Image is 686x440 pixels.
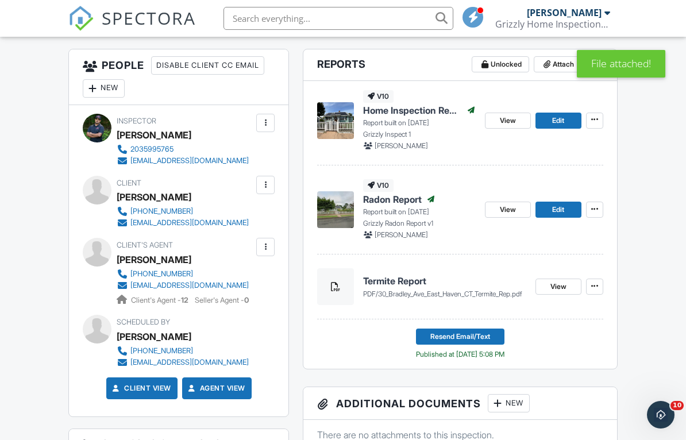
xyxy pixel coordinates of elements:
strong: 0 [244,296,249,304]
div: [PHONE_NUMBER] [130,269,193,279]
div: [EMAIL_ADDRESS][DOMAIN_NAME] [130,156,249,165]
span: SPECTORA [102,6,196,30]
a: [EMAIL_ADDRESS][DOMAIN_NAME] [117,217,249,229]
div: File attached! [577,50,665,78]
a: [PHONE_NUMBER] [117,206,249,217]
div: [PHONE_NUMBER] [130,346,193,356]
div: [PERSON_NAME] [117,188,191,206]
div: [EMAIL_ADDRESS][DOMAIN_NAME] [130,358,249,367]
div: [PHONE_NUMBER] [130,207,193,216]
strong: 12 [181,296,188,304]
span: 10 [670,401,684,410]
span: Seller's Agent - [195,296,249,304]
span: Client [117,179,141,187]
input: Search everything... [223,7,453,30]
iframe: Intercom live chat [647,401,675,429]
div: Grizzly Home Inspections LLC [495,18,610,30]
span: Inspector [117,117,156,125]
a: [PHONE_NUMBER] [117,345,249,357]
div: 2035995765 [130,145,174,154]
a: Client View [110,383,171,394]
div: [PERSON_NAME] [117,126,191,144]
a: [EMAIL_ADDRESS][DOMAIN_NAME] [117,155,249,167]
a: 2035995765 [117,144,249,155]
span: Scheduled By [117,318,170,326]
div: Disable Client CC Email [151,56,264,75]
a: [PERSON_NAME] [117,251,191,268]
a: [PHONE_NUMBER] [117,268,249,280]
a: [EMAIL_ADDRESS][DOMAIN_NAME] [117,357,249,368]
span: Client's Agent - [131,296,190,304]
div: New [488,394,530,412]
img: The Best Home Inspection Software - Spectora [68,6,94,31]
div: New [83,79,125,98]
div: [EMAIL_ADDRESS][DOMAIN_NAME] [130,218,249,227]
a: SPECTORA [68,16,196,40]
a: Agent View [186,383,245,394]
div: [PERSON_NAME] [527,7,602,18]
div: [PERSON_NAME] [117,328,191,345]
h3: People [69,49,288,105]
a: [EMAIL_ADDRESS][DOMAIN_NAME] [117,280,249,291]
h3: Additional Documents [303,387,616,420]
span: Client's Agent [117,241,173,249]
div: [EMAIL_ADDRESS][DOMAIN_NAME] [130,281,249,290]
